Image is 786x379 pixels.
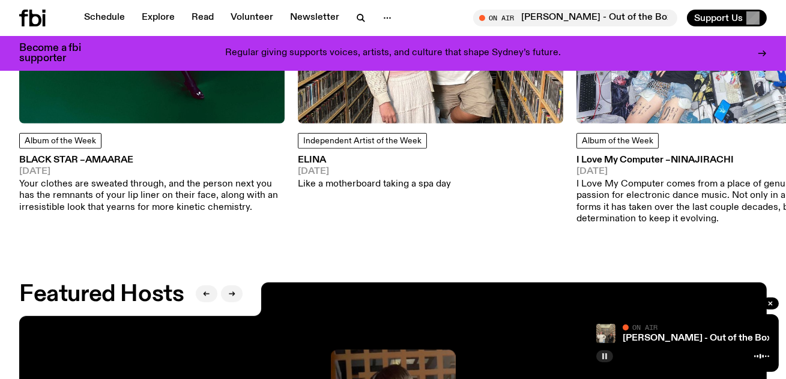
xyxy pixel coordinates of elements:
a: Explore [135,10,182,26]
button: Support Us [687,10,767,26]
h3: BLACK STAR – [19,156,285,165]
p: Your clothes are sweated through, and the person next you has the remnants of your lip liner on t... [19,179,285,213]
a: Read [184,10,221,26]
a: Album of the Week [576,133,659,149]
p: Regular giving supports voices, artists, and culture that shape Sydney’s future. [225,48,561,59]
a: Volunteer [223,10,280,26]
a: Newsletter [283,10,346,26]
h3: Become a fbi supporter [19,43,96,64]
a: Album of the Week [19,133,101,149]
span: On Air [632,323,658,331]
span: Support Us [694,13,743,23]
span: Independent Artist of the Week [303,137,422,145]
a: [PERSON_NAME] - Out of the Box [623,333,772,343]
h3: ELINA [298,156,451,165]
a: ELINA[DATE]Like a motherboard taking a spa day [298,156,451,191]
span: Amaarae [85,155,133,165]
h2: Featured Hosts [19,284,184,305]
span: Album of the Week [25,137,96,145]
span: [DATE] [298,167,451,176]
span: Album of the Week [582,137,653,145]
button: On Air[PERSON_NAME] - Out of the Box [473,10,677,26]
a: Schedule [77,10,132,26]
span: Ninajirachi [671,155,734,165]
p: Like a motherboard taking a spa day [298,179,451,190]
a: BLACK STAR –Amaarae[DATE]Your clothes are sweated through, and the person next you has the remnan... [19,156,285,213]
a: Independent Artist of the Week [298,133,427,149]
img: https://media.fbi.radio/images/IMG_7702.jpg [596,324,615,343]
span: [DATE] [19,167,285,176]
